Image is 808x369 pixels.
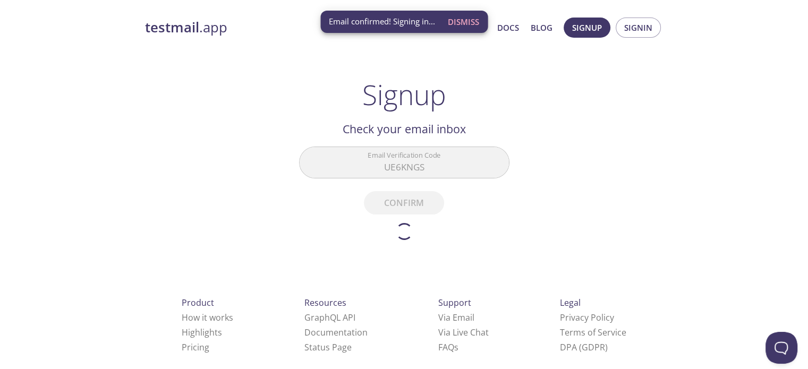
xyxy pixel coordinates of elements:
[766,332,797,364] iframe: Help Scout Beacon - Open
[560,327,626,338] a: Terms of Service
[304,327,368,338] a: Documentation
[454,341,458,353] span: s
[438,312,474,323] a: Via Email
[531,21,552,35] a: Blog
[299,120,509,138] h2: Check your email inbox
[438,327,489,338] a: Via Live Chat
[329,16,435,27] span: Email confirmed! Signing in...
[145,18,199,37] strong: testmail
[304,341,352,353] a: Status Page
[444,12,483,32] button: Dismiss
[560,297,581,308] span: Legal
[438,341,458,353] a: FAQ
[304,297,346,308] span: Resources
[448,15,479,29] span: Dismiss
[572,21,602,35] span: Signup
[438,297,471,308] span: Support
[497,21,519,35] a: Docs
[616,18,661,38] button: Signin
[564,18,610,38] button: Signup
[145,19,395,37] a: testmail.app
[182,327,222,338] a: Highlights
[560,312,614,323] a: Privacy Policy
[182,297,214,308] span: Product
[182,312,233,323] a: How it works
[362,79,446,110] h1: Signup
[624,21,652,35] span: Signin
[560,341,608,353] a: DPA (GDPR)
[304,312,355,323] a: GraphQL API
[182,341,209,353] a: Pricing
